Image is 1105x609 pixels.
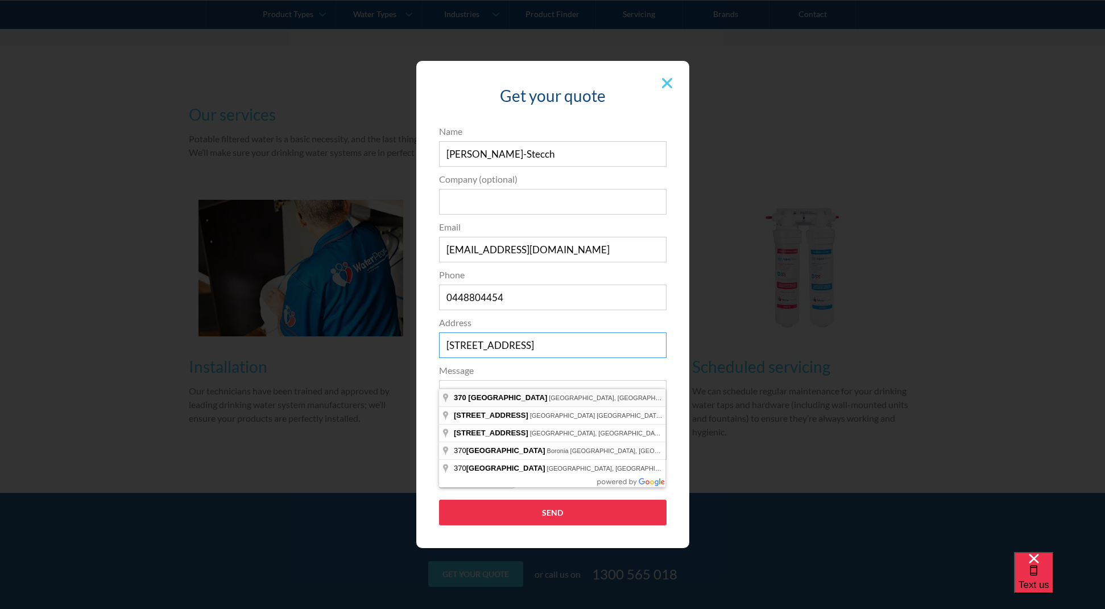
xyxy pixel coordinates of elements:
[433,125,672,537] form: Popup Form Servicing
[439,84,667,108] h3: Get your quote
[530,430,664,437] span: [GEOGRAPHIC_DATA], [GEOGRAPHIC_DATA]
[547,465,681,472] span: [GEOGRAPHIC_DATA], [GEOGRAPHIC_DATA]
[439,125,667,138] label: Name
[466,464,545,472] span: [GEOGRAPHIC_DATA]
[439,316,667,330] label: Address
[439,172,667,186] label: Company (optional)
[454,464,547,472] span: 370
[439,364,667,377] label: Message
[466,446,545,455] span: [GEOGRAPHIC_DATA]
[454,429,528,437] span: [STREET_ADDRESS]
[439,220,667,234] label: Email
[1014,552,1105,609] iframe: podium webchat widget bubble
[454,393,466,402] span: 370
[454,411,528,419] span: [STREET_ADDRESS]
[547,447,704,454] span: Boronia [GEOGRAPHIC_DATA], [GEOGRAPHIC_DATA]
[468,393,547,402] span: [GEOGRAPHIC_DATA]
[454,446,547,455] span: 370
[439,268,667,282] label: Phone
[549,394,682,401] span: [GEOGRAPHIC_DATA], [GEOGRAPHIC_DATA]
[439,500,667,525] input: Send
[530,412,731,419] span: [GEOGRAPHIC_DATA] [GEOGRAPHIC_DATA], [GEOGRAPHIC_DATA]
